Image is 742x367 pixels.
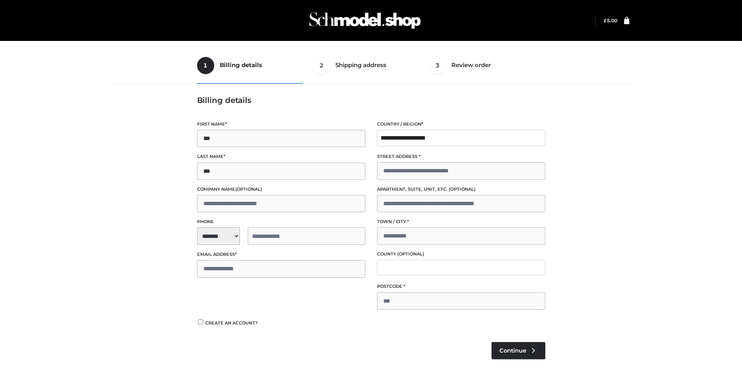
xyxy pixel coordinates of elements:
[197,153,365,160] label: Last name
[197,251,365,258] label: Email address
[604,18,617,23] a: £5.00
[492,342,545,359] a: Continue
[205,320,258,326] span: Create an account?
[449,186,476,192] span: (optional)
[397,251,424,257] span: (optional)
[499,347,526,354] span: Continue
[377,153,545,160] label: Street address
[307,5,423,36] img: Schmodel Admin 964
[197,218,365,225] label: Phone
[604,18,607,23] span: £
[197,319,204,324] input: Create an account?
[604,18,617,23] bdi: 5.00
[197,121,365,128] label: First name
[377,186,545,193] label: Apartment, suite, unit, etc.
[377,218,545,225] label: Town / City
[197,96,545,105] h3: Billing details
[235,186,262,192] span: (optional)
[377,283,545,290] label: Postcode
[377,121,545,128] label: Country / Region
[197,186,365,193] label: Company name
[377,250,545,258] label: County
